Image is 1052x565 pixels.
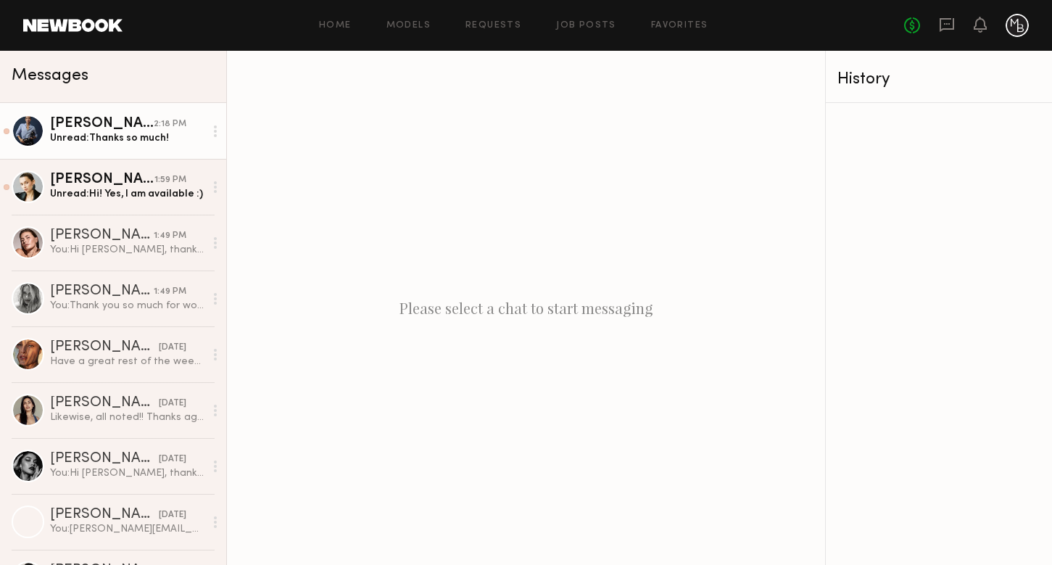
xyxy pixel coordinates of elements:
[50,522,204,536] div: You: [PERSON_NAME][EMAIL_ADDRESS][DOMAIN_NAME] is great
[837,71,1040,88] div: History
[50,299,204,313] div: You: Thank you so much for working with us. It was such a pleasure!
[50,508,159,522] div: [PERSON_NAME]
[50,173,154,187] div: [PERSON_NAME]
[159,508,186,522] div: [DATE]
[154,173,186,187] div: 1:59 PM
[319,21,352,30] a: Home
[159,397,186,411] div: [DATE]
[50,187,204,201] div: Unread: Hi! Yes, I am available :)
[50,355,204,368] div: Have a great rest of the week :). Talk soon!
[159,453,186,466] div: [DATE]
[227,51,825,565] div: Please select a chat to start messaging
[50,117,154,131] div: [PERSON_NAME]
[154,117,186,131] div: 2:18 PM
[50,131,204,145] div: Unread: Thanks so much!
[159,341,186,355] div: [DATE]
[386,21,431,30] a: Models
[50,243,204,257] div: You: Hi [PERSON_NAME], thank you so much for working with us! It was such a pleasure!
[465,21,521,30] a: Requests
[50,228,154,243] div: [PERSON_NAME]
[12,67,88,84] span: Messages
[50,466,204,480] div: You: Hi [PERSON_NAME], thank you for informing us. Our casting closed for this [DATE]. But I am m...
[154,229,186,243] div: 1:49 PM
[50,284,154,299] div: [PERSON_NAME]
[50,452,159,466] div: [PERSON_NAME]
[556,21,616,30] a: Job Posts
[50,340,159,355] div: [PERSON_NAME]
[651,21,708,30] a: Favorites
[50,411,204,424] div: Likewise, all noted!! Thanks again for having me 🫶🏽
[50,396,159,411] div: [PERSON_NAME]
[154,285,186,299] div: 1:49 PM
